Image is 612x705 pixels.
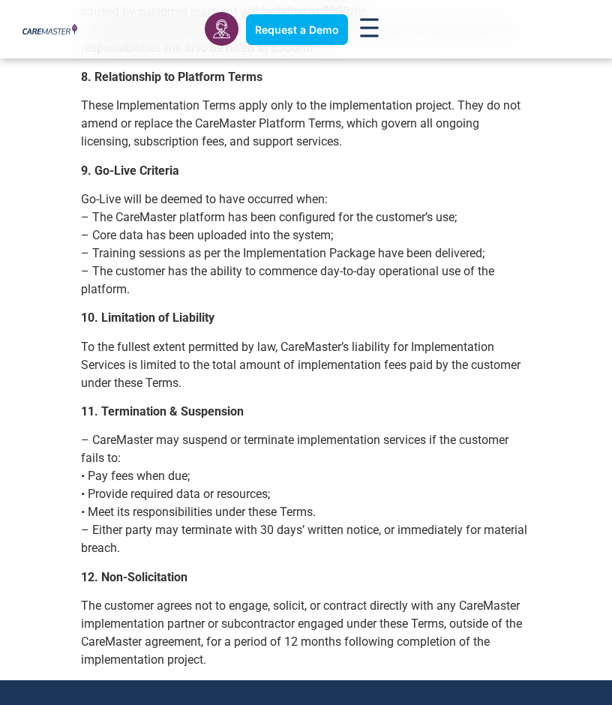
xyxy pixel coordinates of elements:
p: These Implementation Terms apply only to the implementation project. They do not amend or replace... [81,97,531,151]
img: CareMaster Logo [22,24,77,36]
p: To the fullest extent permitted by law, CareMaster’s liability for Implementation Services is lim... [81,338,531,392]
p: The customer agrees not to engage, solicit, or contract directly with any CareMaster implementati... [81,597,531,669]
p: Go-Live will be deemed to have occurred when: – The CareMaster platform has been configured for t... [81,190,531,298]
strong: 9. Go-Live Criteria [81,163,179,178]
a: Request a Demo [246,14,348,45]
div: Menu Toggle [355,13,384,46]
span: Request a Demo [255,23,339,36]
strong: 8. Relationship to Platform Terms [81,70,262,84]
strong: 12. Non-Solicitation [81,570,187,584]
strong: 10. Limitation of Liability [81,310,214,325]
strong: 11. Termination & Suspension [81,404,244,418]
p: – CareMaster may suspend or terminate implementation services if the customer fails to: • Pay fee... [81,431,531,557]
